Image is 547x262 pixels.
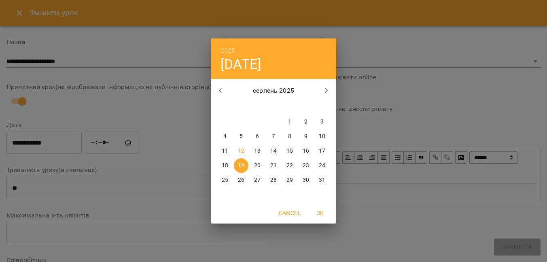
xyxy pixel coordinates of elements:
p: 14 [270,147,277,155]
button: 2 [299,115,313,129]
button: 3 [315,115,329,129]
p: 21 [270,162,277,170]
button: 14 [266,144,281,158]
p: 20 [254,162,261,170]
button: 25 [218,173,232,187]
p: 7 [272,132,275,141]
button: 1 [282,115,297,129]
button: 31 [315,173,329,187]
span: ср [250,102,265,111]
button: 19 [234,158,248,173]
p: 22 [286,162,293,170]
span: пт [282,102,297,111]
p: 24 [319,162,325,170]
p: 15 [286,147,293,155]
button: 5 [234,129,248,144]
button: 18 [218,158,232,173]
button: 4 [218,129,232,144]
p: 28 [270,176,277,184]
span: вт [234,102,248,111]
p: 18 [222,162,228,170]
p: 1 [288,118,291,126]
p: 2 [304,118,307,126]
p: 17 [319,147,325,155]
button: 29 [282,173,297,187]
button: 21 [266,158,281,173]
p: 30 [303,176,309,184]
p: 31 [319,176,325,184]
button: 26 [234,173,248,187]
button: 16 [299,144,313,158]
p: 9 [304,132,307,141]
p: 4 [223,132,227,141]
button: 30 [299,173,313,187]
button: [DATE] [220,56,261,72]
p: 3 [320,118,324,126]
button: 7 [266,129,281,144]
p: 6 [256,132,259,141]
p: 8 [288,132,291,141]
button: 13 [250,144,265,158]
p: 29 [286,176,293,184]
p: 13 [254,147,261,155]
p: 19 [238,162,244,170]
button: 22 [282,158,297,173]
p: 5 [240,132,243,141]
span: OK [310,208,330,218]
p: 11 [222,147,228,155]
button: 28 [266,173,281,187]
p: 10 [319,132,325,141]
span: чт [266,102,281,111]
p: 25 [222,176,228,184]
p: 12 [238,147,244,155]
button: 23 [299,158,313,173]
p: 23 [303,162,309,170]
button: 6 [250,129,265,144]
span: Cancel [279,208,301,218]
button: 17 [315,144,329,158]
p: серпень 2025 [230,86,317,96]
button: 24 [315,158,329,173]
button: 2025 [220,45,235,56]
button: 20 [250,158,265,173]
button: 12 [234,144,248,158]
button: 10 [315,129,329,144]
button: 9 [299,129,313,144]
span: нд [315,102,329,111]
span: сб [299,102,313,111]
p: 27 [254,176,261,184]
span: пн [218,102,232,111]
button: OK [307,206,333,220]
p: 26 [238,176,244,184]
button: 11 [218,144,232,158]
button: 8 [282,129,297,144]
button: 15 [282,144,297,158]
p: 16 [303,147,309,155]
button: 27 [250,173,265,187]
button: Cancel [276,206,304,220]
